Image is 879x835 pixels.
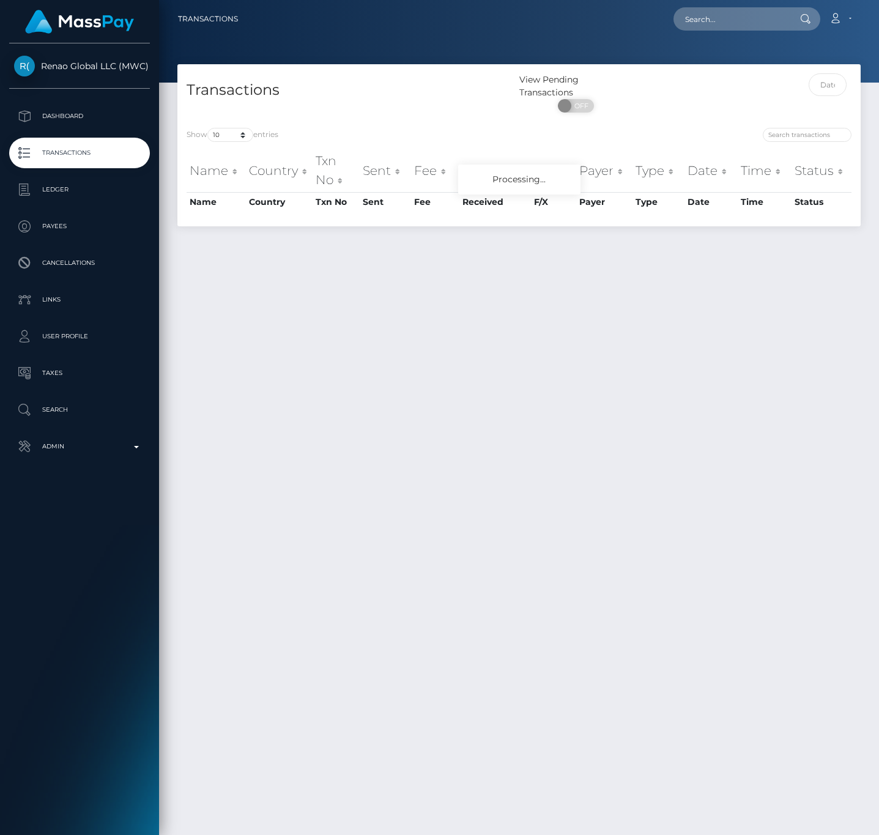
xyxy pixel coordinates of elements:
[738,149,792,192] th: Time
[14,217,145,236] p: Payees
[313,192,359,212] th: Txn No
[576,192,632,212] th: Payer
[187,192,246,212] th: Name
[9,101,150,132] a: Dashboard
[9,431,150,462] a: Admin
[632,192,685,212] th: Type
[187,149,246,192] th: Name
[14,107,145,125] p: Dashboard
[792,192,851,212] th: Status
[9,321,150,352] a: User Profile
[684,192,738,212] th: Date
[565,99,595,113] span: OFF
[9,61,150,72] span: Renao Global LLC (MWC)
[246,149,313,192] th: Country
[411,192,459,212] th: Fee
[531,149,576,192] th: F/X
[9,138,150,168] a: Transactions
[458,165,580,195] div: Processing...
[14,180,145,199] p: Ledger
[360,149,412,192] th: Sent
[459,149,531,192] th: Received
[187,128,278,142] label: Show entries
[313,149,359,192] th: Txn No
[531,192,576,212] th: F/X
[9,358,150,388] a: Taxes
[14,56,35,76] img: Renao Global LLC (MWC)
[673,7,788,31] input: Search...
[14,401,145,419] p: Search
[9,395,150,425] a: Search
[14,364,145,382] p: Taxes
[178,6,238,32] a: Transactions
[519,73,633,99] div: View Pending Transactions
[632,149,685,192] th: Type
[9,248,150,278] a: Cancellations
[763,128,851,142] input: Search transactions
[246,192,313,212] th: Country
[14,254,145,272] p: Cancellations
[25,10,134,34] img: MassPay Logo
[576,149,632,192] th: Payer
[684,149,738,192] th: Date
[360,192,412,212] th: Sent
[738,192,792,212] th: Time
[14,437,145,456] p: Admin
[9,284,150,315] a: Links
[187,80,510,101] h4: Transactions
[809,73,847,96] input: Date filter
[9,211,150,242] a: Payees
[459,192,531,212] th: Received
[792,149,851,192] th: Status
[14,144,145,162] p: Transactions
[411,149,459,192] th: Fee
[14,327,145,346] p: User Profile
[14,291,145,309] p: Links
[9,174,150,205] a: Ledger
[207,128,253,142] select: Showentries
